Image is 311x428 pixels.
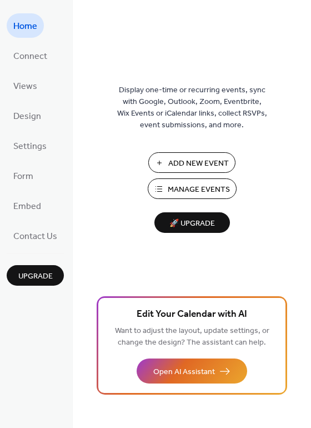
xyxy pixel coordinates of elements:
span: Design [13,108,41,126]
a: Design [7,103,48,128]
span: Add New Event [168,158,229,170]
a: Embed [7,193,48,218]
span: Manage Events [168,184,230,196]
span: Want to adjust the layout, update settings, or change the design? The assistant can help. [115,324,269,350]
a: Home [7,13,44,38]
a: Form [7,163,40,188]
a: Contact Us [7,223,64,248]
span: Open AI Assistant [153,366,215,378]
button: Manage Events [148,178,237,199]
span: Upgrade [18,271,53,282]
span: Connect [13,48,47,66]
span: Display one-time or recurring events, sync with Google, Outlook, Zoom, Eventbrite, Wix Events or ... [117,84,267,131]
a: Views [7,73,44,98]
span: Settings [13,138,47,156]
button: Upgrade [7,265,64,286]
span: Embed [13,198,41,216]
span: Contact Us [13,228,57,246]
button: Add New Event [148,152,235,173]
span: Views [13,78,37,96]
span: Form [13,168,33,186]
span: Edit Your Calendar with AI [137,307,247,322]
span: Home [13,18,37,36]
button: 🚀 Upgrade [154,212,230,233]
span: 🚀 Upgrade [161,216,223,231]
a: Connect [7,43,54,68]
button: Open AI Assistant [137,359,247,384]
a: Settings [7,133,53,158]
